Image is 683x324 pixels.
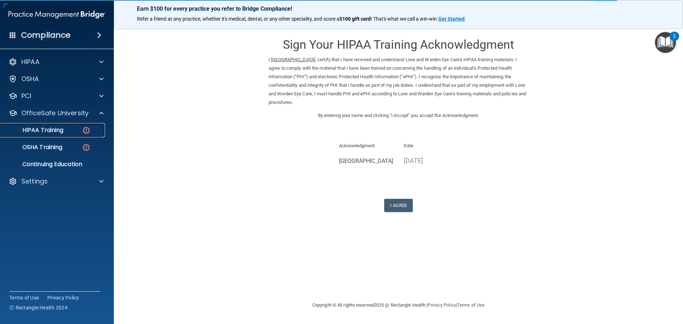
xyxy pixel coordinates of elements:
p: Continuing Education [5,161,102,168]
p: HIPAA [21,58,39,66]
p: By entering your name and clicking "I Accept" you accept the Acknowledgment. [269,111,528,120]
strong: $100 gift card [339,16,371,22]
button: Open Resource Center, 2 new notifications [655,32,676,53]
p: OfficeSafe University [21,109,89,117]
img: danger-circle.6113f641.png [82,126,91,135]
a: Privacy Policy [47,294,79,301]
button: I Agree [384,199,413,212]
a: Settings [9,177,104,186]
a: HIPAA [9,58,104,66]
p: HIPAA Training [5,127,63,134]
p: [DATE] [404,155,458,166]
a: Terms of Use [9,294,39,301]
a: PCI [9,92,104,100]
a: OfficeSafe University [9,109,104,117]
p: OSHA Training [5,144,62,151]
span: Refer a friend at any practice, whether it's medical, dental, or any other speciality, and score a [137,16,339,22]
p: I, , certify that I have received and understand Love and Warden Eye Care's HIPAA training materi... [269,55,528,107]
p: OSHA [21,75,39,83]
a: OSHA [9,75,104,83]
input: Full Name [339,155,393,168]
img: PMB logo [9,7,105,22]
span: Ⓒ Rectangle Health 2024 [9,304,68,311]
p: Earn $100 for every practice you refer to Bridge Compliance! [137,5,660,12]
strong: Get Started [438,16,465,22]
ins: [GEOGRAPHIC_DATA] [271,57,315,62]
div: Copyright © All rights reserved 2025 @ Rectangle Health | | [269,294,528,317]
p: Acknowledgment [339,142,393,150]
a: Terms of Use [457,302,485,308]
h3: Sign Your HIPAA Training Acknowledgment [269,38,528,51]
span: ! That's what we call a win-win. [371,16,438,22]
p: Date [404,142,458,150]
p: PCI [21,92,31,100]
div: 2 [673,36,676,46]
a: Get Started [438,16,466,22]
p: Settings [21,177,48,186]
img: danger-circle.6113f641.png [82,143,91,152]
a: Privacy Policy [428,302,456,308]
h4: Compliance [21,30,70,40]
